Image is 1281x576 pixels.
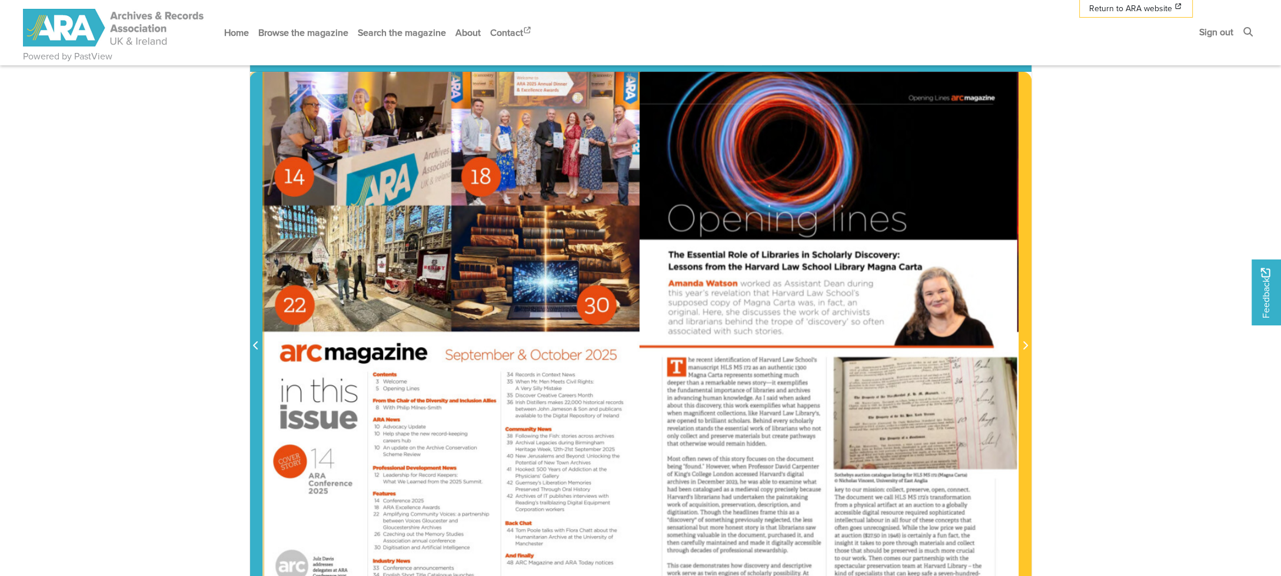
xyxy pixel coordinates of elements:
[451,17,485,48] a: About
[219,17,254,48] a: Home
[23,2,205,54] a: ARA - ARC Magazine | Powered by PastView logo
[485,17,537,48] a: Contact
[1089,2,1172,15] span: Return to ARA website
[1195,16,1238,48] a: Sign out
[1259,268,1273,318] span: Feedback
[1252,259,1281,325] a: Would you like to provide feedback?
[254,17,353,48] a: Browse the magazine
[23,49,112,64] a: Powered by PastView
[353,17,451,48] a: Search the magazine
[23,9,205,46] img: ARA - ARC Magazine | Powered by PastView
